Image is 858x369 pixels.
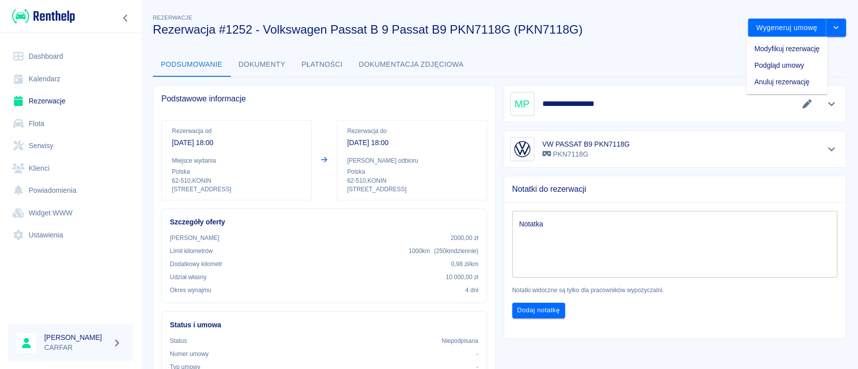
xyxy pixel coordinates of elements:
button: Płatności [294,53,351,77]
p: - [476,349,479,358]
span: Rezerwacje [153,15,192,21]
p: [PERSON_NAME] [170,233,219,242]
p: Okres wynajmu [170,286,211,295]
p: [DATE] 18:00 [347,138,476,148]
a: Serwisy [8,135,133,157]
button: Wygeneruj umowę [748,19,826,37]
p: CARFAR [44,342,109,353]
a: Powiadomienia [8,179,133,202]
p: 62-510 , KONIN [172,176,301,185]
p: 0,98 zł /km [451,260,478,269]
h6: Status i umowa [170,320,479,330]
button: Zwiń nawigację [118,12,133,25]
p: Miejsce wydania [172,156,301,165]
a: Dashboard [8,45,133,68]
button: Dodaj notatkę [512,303,565,318]
a: Widget WWW [8,202,133,224]
p: [DATE] 18:00 [172,138,301,148]
h6: VW PASSAT B9 PKN7118G [542,139,630,149]
li: Anuluj rezerwację [746,74,827,90]
p: 62-510 , KONIN [347,176,476,185]
p: 10 000,00 zł [446,273,479,282]
li: Modyfikuj rezerwację [746,41,827,57]
p: Status [170,336,187,345]
img: Renthelp logo [12,8,75,25]
a: Kalendarz [8,68,133,90]
h6: Szczegóły oferty [170,217,479,227]
p: PKN7118G [542,149,630,160]
span: Notatki do rezerwacji [512,184,838,194]
p: Dodatkowy kilometr [170,260,222,269]
button: Edytuj dane [799,97,815,111]
button: Dokumentacja zdjęciowa [351,53,472,77]
a: Renthelp logo [8,8,75,25]
p: Niepodpisana [442,336,479,345]
p: Rezerwacja od [172,127,301,136]
button: drop-down [826,19,846,37]
p: Udział własny [170,273,207,282]
h6: [PERSON_NAME] [44,332,109,342]
p: Numer umowy [170,349,209,358]
p: Rezerwacja do [347,127,476,136]
a: Rezerwacje [8,90,133,112]
button: Podsumowanie [153,53,231,77]
span: Podstawowe informacje [161,94,487,104]
img: Image [512,139,532,159]
button: Dokumenty [231,53,294,77]
p: Polska [347,167,476,176]
a: Ustawienia [8,224,133,247]
p: 2000,00 zł [451,233,479,242]
a: Flota [8,112,133,135]
p: [STREET_ADDRESS] [172,185,301,194]
li: Podgląd umowy [746,57,827,74]
p: [STREET_ADDRESS] [347,185,476,194]
p: Notatki widoczne są tylko dla pracowników wypożyczalni. [512,286,838,295]
p: [PERSON_NAME] odbioru [347,156,476,165]
a: Klienci [8,157,133,180]
h3: Rezerwacja #1252 - Volkswagen Passat B 9 Passat B9 PKN7118G (PKN7118G) [153,23,740,37]
div: MP [510,92,534,116]
p: Limit kilometrów [170,247,213,256]
span: ( 250 km dziennie ) [434,248,478,255]
button: Pokaż szczegóły [823,97,840,111]
button: Pokaż szczegóły [823,142,840,156]
p: 1000 km [409,247,479,256]
p: 4 dni [465,286,479,295]
p: Polska [172,167,301,176]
